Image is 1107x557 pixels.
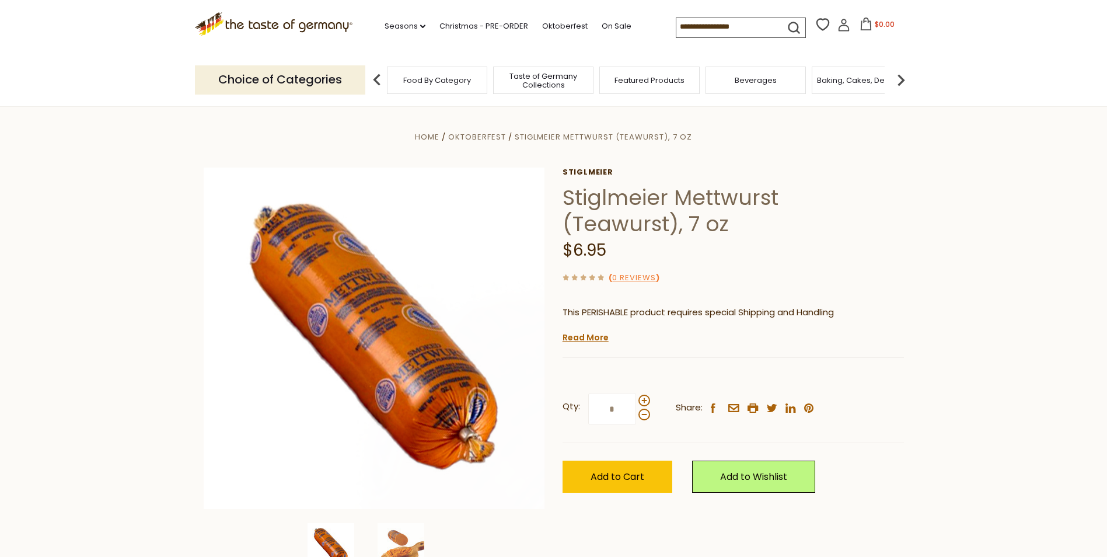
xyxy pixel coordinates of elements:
input: Qty: [588,393,636,425]
img: previous arrow [365,68,389,92]
button: $0.00 [853,18,902,35]
a: Christmas - PRE-ORDER [439,20,528,33]
span: $6.95 [563,239,606,262]
a: Oktoberfest [542,20,588,33]
a: Taste of Germany Collections [497,72,590,89]
a: Read More [563,332,609,343]
a: Add to Wishlist [692,461,815,493]
span: Share: [676,401,703,415]
button: Add to Cart [563,461,672,493]
a: Beverages [735,76,777,85]
img: Stiglmeier Mettwurst (Teawurst), 7 oz [204,168,545,509]
span: Add to Cart [591,470,644,483]
strong: Qty: [563,399,580,414]
a: Stiglmeier Mettwurst (Teawurst), 7 oz [515,131,692,142]
a: Seasons [385,20,425,33]
a: Featured Products [614,76,685,85]
p: This PERISHABLE product requires special Shipping and Handling [563,305,904,320]
a: 0 Reviews [612,272,656,284]
p: Choice of Categories [195,65,365,94]
img: next arrow [889,68,913,92]
span: ( ) [609,272,659,283]
span: $0.00 [875,19,895,29]
li: We will ship this product in heat-protective packaging and ice. [574,329,904,343]
a: Baking, Cakes, Desserts [817,76,907,85]
h1: Stiglmeier Mettwurst (Teawurst), 7 oz [563,184,904,237]
a: On Sale [602,20,631,33]
a: Oktoberfest [448,131,506,142]
a: Food By Category [403,76,471,85]
a: Stiglmeier [563,168,904,177]
a: Home [415,131,439,142]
